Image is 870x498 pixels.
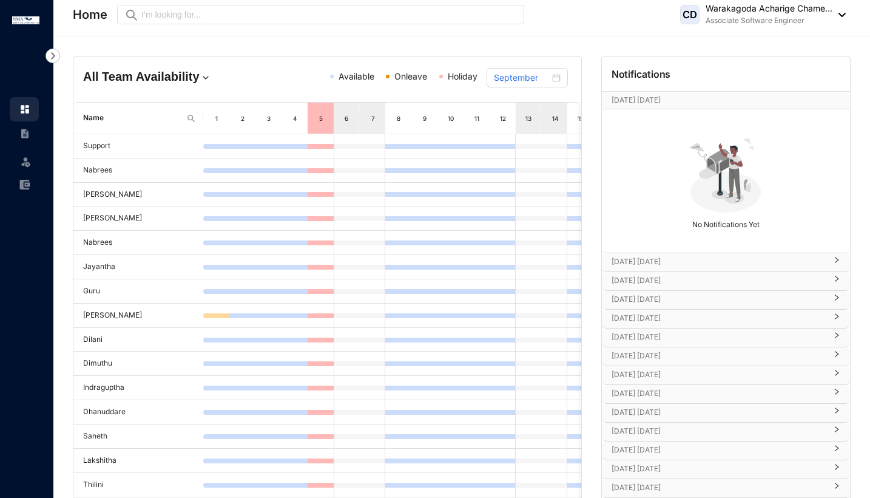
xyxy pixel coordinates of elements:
p: [DATE] [DATE] [612,387,826,400]
div: 14 [550,112,560,124]
li: Home [10,97,39,121]
span: right [833,355,840,358]
div: [DATE] [DATE] [602,366,850,384]
div: 10 [446,112,456,124]
p: Associate Software Engineer [706,15,832,27]
img: dropdown.780994ddfa97fca24b89f58b1de131fa.svg [200,72,212,84]
span: right [833,336,840,339]
p: [DATE] [DATE] [612,312,826,324]
div: [DATE] [DATE][DATE] [602,92,850,109]
p: Notifications [612,67,671,81]
div: [DATE] [DATE] [602,347,850,366]
span: CD [683,10,697,20]
td: Nabrees [73,159,203,183]
td: Indraguptha [73,376,203,400]
span: Available [339,71,374,81]
span: right [833,299,840,301]
div: 13 [524,112,533,124]
div: 8 [394,112,404,124]
input: I’m looking for... [141,8,517,21]
div: [DATE] [DATE] [602,253,850,271]
span: right [833,487,840,489]
div: 12 [498,112,508,124]
div: 1 [212,112,222,124]
p: [DATE] [DATE] [612,293,826,305]
img: contract-unselected.99e2b2107c0a7dd48938.svg [19,128,30,139]
div: 5 [316,112,326,124]
span: right [833,468,840,471]
img: no-notification-yet.99f61bb71409b19b567a5111f7a484a1.svg [684,131,767,215]
span: Name [83,112,181,124]
input: Select month [494,71,550,84]
div: [DATE] [DATE] [602,404,850,422]
div: [DATE] [DATE] [602,310,850,328]
p: [DATE] [DATE] [612,369,826,381]
td: Support [73,134,203,159]
td: Lakshitha [73,449,203,473]
p: [DATE] [DATE] [612,406,826,418]
td: [PERSON_NAME] [73,206,203,231]
li: Expenses [10,172,39,197]
td: Thilini [73,473,203,497]
span: right [833,449,840,452]
p: [DATE] [DATE] [612,256,826,268]
span: Onleave [394,71,427,81]
td: Jayantha [73,255,203,279]
p: Home [73,6,107,23]
p: No Notifications Yet [605,215,846,231]
div: 15 [576,112,586,124]
span: right [833,374,840,377]
p: [DATE] [DATE] [612,275,826,287]
p: [DATE] [DATE] [612,94,817,106]
div: 3 [264,112,274,124]
span: right [833,318,840,320]
span: right [833,280,840,282]
p: Warakagoda Acharige Chame... [706,2,832,15]
td: Dimuthu [73,352,203,376]
div: 9 [420,112,430,124]
img: dropdown-black.8e83cc76930a90b1a4fdb6d089b7bf3a.svg [832,13,846,17]
div: [DATE] [DATE] [602,423,850,441]
div: [DATE] [DATE] [602,442,850,460]
span: right [833,431,840,433]
td: Dilani [73,328,203,352]
td: Nabrees [73,231,203,255]
img: home.c6720e0a13eba0172344.svg [19,104,30,115]
span: right [833,261,840,264]
div: 6 [342,112,351,124]
div: [DATE] [DATE] [602,272,850,290]
p: [DATE] [DATE] [612,444,826,456]
p: [DATE] [DATE] [612,350,826,362]
td: Guru [73,279,203,304]
p: [DATE] [DATE] [612,331,826,343]
img: leave-unselected.2934df6273408c3f84d9.svg [19,155,32,168]
td: [PERSON_NAME] [73,304,203,328]
img: expense-unselected.2edcf0507c847f3e9e96.svg [19,179,30,190]
img: search.8ce656024d3affaeffe32e5b30621cb7.svg [186,114,196,123]
span: right [833,393,840,395]
td: Saneth [73,425,203,449]
p: [DATE] [DATE] [612,463,826,475]
div: [DATE] [DATE] [602,479,850,497]
span: right [833,412,840,414]
img: nav-icon-right.af6afadce00d159da59955279c43614e.svg [46,49,60,63]
div: [DATE] [DATE] [602,385,850,403]
td: Dhanuddare [73,400,203,425]
div: [DATE] [DATE] [602,291,850,309]
span: Holiday [448,71,477,81]
li: Contracts [10,121,39,146]
p: [DATE] [DATE] [612,482,826,494]
div: 11 [472,112,482,124]
img: logo [12,16,39,24]
div: 7 [368,112,378,124]
p: [DATE] [DATE] [612,425,826,437]
h4: All Team Availability [83,68,245,85]
td: [PERSON_NAME] [73,183,203,207]
div: [DATE] [DATE] [602,329,850,347]
div: 2 [238,112,248,124]
div: 4 [290,112,300,124]
div: [DATE] [DATE] [602,460,850,479]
